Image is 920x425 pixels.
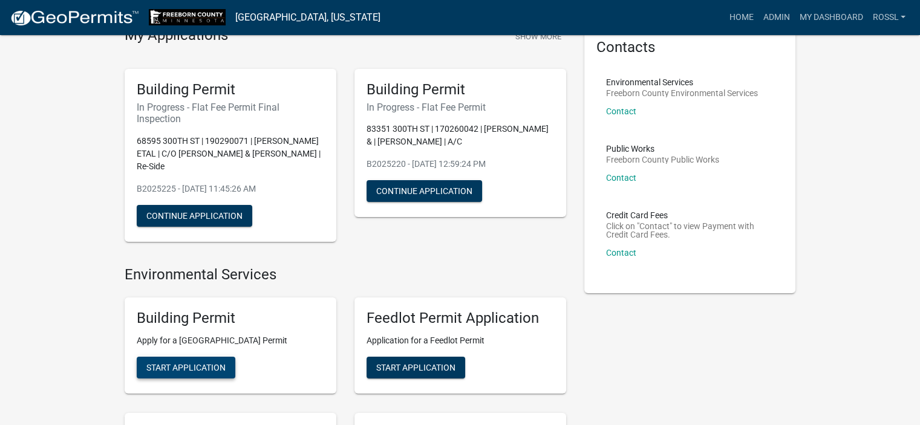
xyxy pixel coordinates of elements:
[606,173,636,183] a: Contact
[367,357,465,378] button: Start Application
[606,89,758,97] p: Freeborn County Environmental Services
[149,9,226,25] img: Freeborn County, Minnesota
[137,357,235,378] button: Start Application
[606,78,758,86] p: Environmental Services
[137,183,324,195] p: B2025225 - [DATE] 11:45:26 AM
[596,39,784,56] h5: Contacts
[137,334,324,347] p: Apply for a [GEOGRAPHIC_DATA] Permit
[146,363,226,372] span: Start Application
[367,102,554,113] h6: In Progress - Flat Fee Permit
[137,310,324,327] h5: Building Permit
[758,6,794,29] a: Admin
[125,266,566,284] h4: Environmental Services
[724,6,758,29] a: Home
[137,135,324,173] p: 68595 300TH ST | 190290071 | [PERSON_NAME] ETAL | C/O [PERSON_NAME] & [PERSON_NAME] | Re-Side
[235,7,380,28] a: [GEOGRAPHIC_DATA], [US_STATE]
[867,6,910,29] a: RossL
[606,248,636,258] a: Contact
[137,102,324,125] h6: In Progress - Flat Fee Permit Final Inspection
[137,81,324,99] h5: Building Permit
[606,155,719,164] p: Freeborn County Public Works
[367,81,554,99] h5: Building Permit
[606,106,636,116] a: Contact
[376,363,455,372] span: Start Application
[367,158,554,170] p: B2025220 - [DATE] 12:59:24 PM
[606,222,774,239] p: Click on "Contact" to view Payment with Credit Card Fees.
[367,123,554,148] p: 83351 300TH ST | 170260042 | [PERSON_NAME] & | [PERSON_NAME] | A/C
[137,205,252,227] button: Continue Application
[125,27,228,45] h4: My Applications
[367,180,482,202] button: Continue Application
[511,27,566,47] button: Show More
[606,211,774,219] p: Credit Card Fees
[367,310,554,327] h5: Feedlot Permit Application
[606,144,719,153] p: Public Works
[794,6,867,29] a: My Dashboard
[367,334,554,347] p: Application for a Feedlot Permit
